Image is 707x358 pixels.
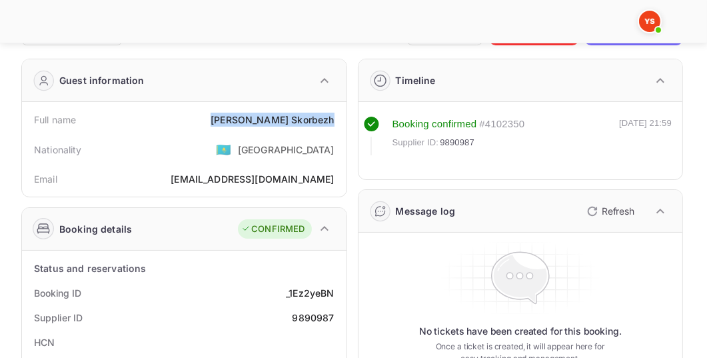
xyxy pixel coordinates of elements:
div: Timeline [396,73,436,87]
div: Message log [396,204,456,218]
div: 9890987 [292,311,334,325]
div: [PERSON_NAME] Skorbezh [211,113,334,127]
div: Booking details [59,222,132,236]
span: 9890987 [440,136,474,149]
div: Status and reservations [34,261,146,275]
div: # 4102350 [479,117,524,132]
div: HCN [34,335,55,349]
span: Supplier ID: [392,136,439,149]
div: [EMAIL_ADDRESS][DOMAIN_NAME] [171,172,334,186]
p: No tickets have been created for this booking. [419,325,622,338]
div: [GEOGRAPHIC_DATA] [238,143,335,157]
div: Guest information [59,73,145,87]
div: [DATE] 21:59 [619,117,672,155]
img: Yandex Support [639,11,660,32]
div: Nationality [34,143,82,157]
div: Full name [34,113,76,127]
div: CONFIRMED [241,223,305,236]
div: Booking confirmed [392,117,477,132]
div: Email [34,172,57,186]
p: Refresh [602,204,634,218]
div: Booking ID [34,286,81,300]
span: United States [216,137,231,161]
button: Refresh [579,201,640,222]
div: _1Ez2yeBN [286,286,334,300]
div: Supplier ID [34,311,83,325]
